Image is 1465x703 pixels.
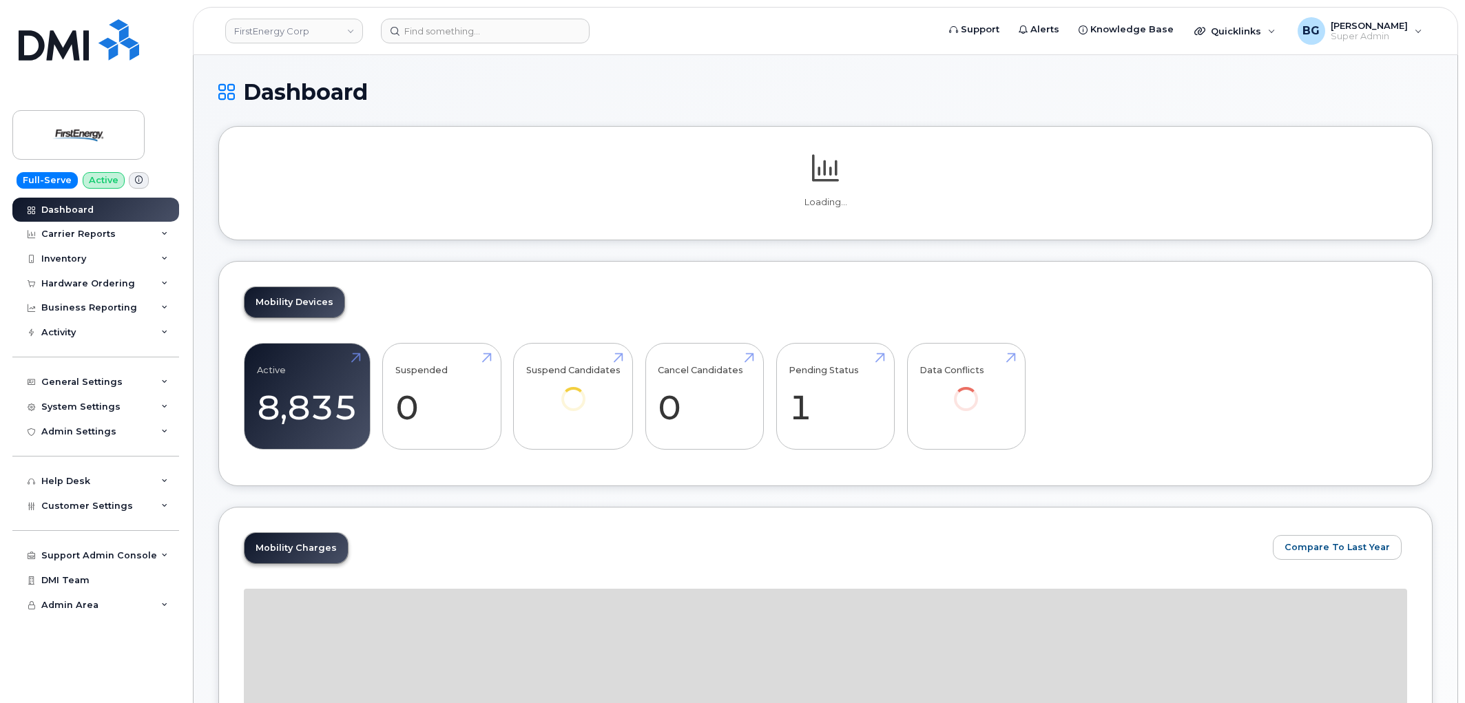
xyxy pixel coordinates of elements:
[919,351,1012,430] a: Data Conflicts
[244,196,1407,209] p: Loading...
[257,351,357,442] a: Active 8,835
[245,287,344,317] a: Mobility Devices
[1285,541,1390,554] span: Compare To Last Year
[658,351,751,442] a: Cancel Candidates 0
[526,351,621,430] a: Suspend Candidates
[395,351,488,442] a: Suspended 0
[789,351,882,442] a: Pending Status 1
[218,80,1433,104] h1: Dashboard
[245,533,348,563] a: Mobility Charges
[1273,535,1402,560] button: Compare To Last Year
